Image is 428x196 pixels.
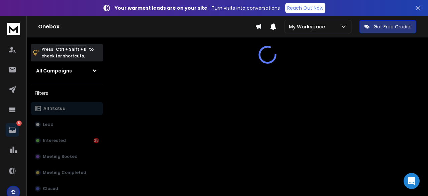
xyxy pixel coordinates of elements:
p: 53 [16,121,22,126]
div: Open Intercom Messenger [404,173,420,189]
p: – Turn visits into conversations [115,5,280,11]
a: Reach Out Now [285,3,325,13]
p: My Workspace [289,23,328,30]
img: logo [7,23,20,35]
button: Get Free Credits [359,20,416,33]
h1: Onebox [38,23,255,31]
a: 53 [6,123,19,137]
p: Get Free Credits [373,23,412,30]
p: Press to check for shortcuts. [41,46,94,59]
span: Ctrl + Shift + k [55,45,87,53]
button: All Campaigns [31,64,103,77]
h1: All Campaigns [36,67,72,74]
strong: Your warmest leads are on your site [115,5,207,11]
h3: Filters [31,88,103,98]
p: Reach Out Now [287,5,323,11]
